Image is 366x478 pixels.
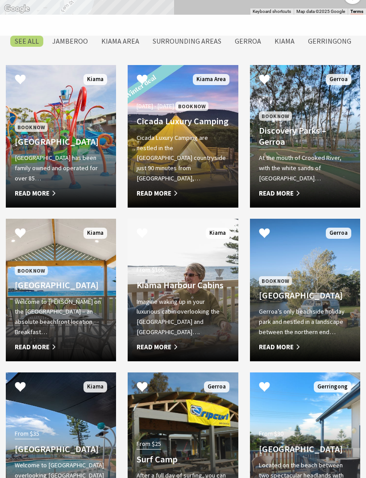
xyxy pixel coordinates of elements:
label: Surrounding Areas [148,36,226,47]
h4: [GEOGRAPHIC_DATA] [15,444,107,454]
span: Read More [15,342,107,352]
p: Cicada Luxury Camping are nestled in the [GEOGRAPHIC_DATA] countryside just 90 minutes from [GEOG... [137,133,229,184]
button: Click to Favourite Surf Camp [128,372,157,403]
span: Gerroa [326,228,351,239]
h4: [GEOGRAPHIC_DATA] [15,136,107,147]
button: Click to Favourite Werri Beach Holiday Park [250,372,279,403]
a: Book Now [GEOGRAPHIC_DATA] Gerroa’s only beachside holiday park and nestled in a landscape betwee... [250,219,360,361]
h4: [GEOGRAPHIC_DATA] [259,290,351,301]
button: Click to Favourite Surf Beach Holiday Park [6,372,35,403]
span: Read More [137,188,229,199]
span: [DATE] - [DATE] [137,101,174,111]
span: Gerringong [314,381,351,392]
span: From $160 [137,265,164,275]
label: Gerringong [304,36,356,47]
span: Kiama [83,228,107,239]
span: Book Now [259,111,292,121]
span: Kiama Area [193,74,229,85]
span: Map data ©2025 Google [296,9,345,14]
span: From $35 [15,429,39,439]
span: Read More [15,188,107,199]
a: From $160 Kiama Harbour Cabins Imagine waking up in your luxurious cabin overlooking the [GEOGRAP... [128,219,238,361]
span: Kiama [206,228,229,239]
label: Kiama [270,36,299,47]
button: Click to Favourite Discovery Parks – Gerroa [250,65,279,96]
button: Click to Favourite Cicada Luxury Camping [128,65,157,96]
img: Google [2,3,32,15]
label: Gerroa [230,36,266,47]
span: Kiama [83,74,107,85]
span: From $30 [259,429,283,439]
p: [GEOGRAPHIC_DATA] has been family owned and operated for over 85… [15,153,107,184]
p: Imagine waking up in your luxurious cabin overlooking the [GEOGRAPHIC_DATA] and [GEOGRAPHIC_DATA]…. [137,297,229,338]
span: Book Now [175,102,208,111]
button: Click to Favourite BIG4 Easts Beach Holiday Park [6,65,35,96]
a: Book Now [GEOGRAPHIC_DATA] Welcome to [PERSON_NAME] on the [GEOGRAPHIC_DATA] – an absolute beachf... [6,219,116,361]
label: SEE All [10,36,43,47]
a: Book Now [GEOGRAPHIC_DATA] [GEOGRAPHIC_DATA] has been family owned and operated for over 85… Read... [6,65,116,208]
span: Book Now [15,123,48,132]
span: Read More [259,188,351,199]
span: Book Now [259,276,292,286]
h4: [GEOGRAPHIC_DATA] [15,280,107,290]
span: Read More [137,342,229,352]
span: Gerroa [204,381,229,392]
a: Book Now Discovery Parks – Gerroa At the mouth of Crooked River, with the white sands of [GEOGRAP... [250,65,360,208]
button: Click to Favourite Kendalls Beach Holiday Park [6,219,35,249]
button: Click to Favourite Seven Mile Beach Holiday Park [250,219,279,249]
h4: Cicada Luxury Camping [137,116,229,127]
a: Another Image Used [DATE] - [DATE] Book Now Cicada Luxury Camping Cicada Luxury Camping are nestl... [128,65,238,208]
span: Book Now [15,266,48,275]
h4: Discovery Parks – Gerroa [259,125,351,147]
button: Keyboard shortcuts [253,8,291,15]
label: Jamberoo [48,36,92,47]
p: Gerroa’s only beachside holiday park and nestled in a landscape between the northern end… [259,306,351,337]
a: Terms (opens in new tab) [350,9,363,14]
span: Read More [259,342,351,352]
button: Click to Favourite Kiama Harbour Cabins [128,219,157,249]
span: Gerroa [326,74,351,85]
h4: [GEOGRAPHIC_DATA] [259,444,351,454]
label: Kiama Area [97,36,144,47]
span: From $25 [137,439,161,449]
p: At the mouth of Crooked River, with the white sands of [GEOGRAPHIC_DATA]… [259,153,351,184]
h4: Surf Camp [137,454,229,465]
p: Welcome to [PERSON_NAME] on the [GEOGRAPHIC_DATA] – an absolute beachfront location. Breakfast… [15,297,107,338]
h4: Kiama Harbour Cabins [137,280,229,290]
a: Click to see this area on Google Maps [2,3,32,15]
span: Kiama [83,381,107,392]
